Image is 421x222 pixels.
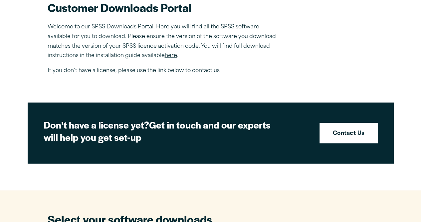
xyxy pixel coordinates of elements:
p: Welcome to our SPSS Downloads Portal. Here you will find all the SPSS software available for you ... [48,22,281,61]
a: Contact Us [319,123,378,144]
strong: Contact Us [333,130,364,138]
h2: Get in touch and our experts will help you get set-up [44,119,277,144]
p: If you don’t have a license, please use the link below to contact us [48,66,281,76]
a: here [165,53,177,58]
strong: Don’t have a license yet? [44,118,149,131]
